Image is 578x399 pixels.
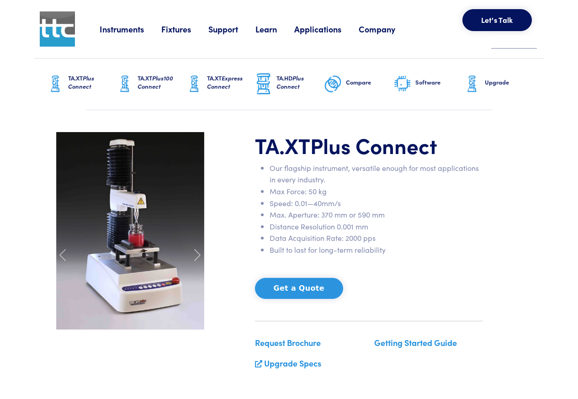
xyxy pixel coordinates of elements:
[270,221,483,233] li: Distance Resolution 0.001 mm
[393,74,412,94] img: software-graphic.png
[185,59,255,110] a: TA.XTExpress Connect
[463,73,481,96] img: ta-xt-graphic.png
[138,74,185,90] h6: TA.XT
[264,357,321,369] a: Upgrade Specs
[346,78,393,86] h6: Compare
[116,59,185,110] a: TA.XTPlus100 Connect
[138,74,173,90] span: Plus100 Connect
[255,23,294,35] a: Learn
[207,74,243,90] span: Express Connect
[40,11,75,47] img: ttc_logo_1x1_v1.0.png
[270,197,483,209] li: Speed: 0.01—40mm/s
[485,78,532,86] h6: Upgrade
[208,23,255,35] a: Support
[310,130,437,160] span: Plus Connect
[68,74,116,90] h6: TA.XT
[276,74,304,90] span: Plus Connect
[68,74,94,90] span: Plus Connect
[46,73,64,96] img: ta-xt-graphic.png
[56,132,204,330] img: carousel-ta-xt-plus-bloom.jpg
[116,73,134,96] img: ta-xt-graphic.png
[185,73,203,96] img: ta-xt-graphic.png
[324,73,342,96] img: compare-graphic.png
[270,162,483,186] li: Our flagship instrument, versatile enough for most applications in every industry.
[374,337,457,348] a: Getting Started Guide
[255,337,321,348] a: Request Brochure
[100,23,161,35] a: Instruments
[324,59,393,110] a: Compare
[359,23,413,35] a: Company
[294,23,359,35] a: Applications
[255,59,324,110] a: TA.HDPlus Connect
[255,278,343,299] button: Get a Quote
[276,74,324,90] h6: TA.HD
[462,9,532,31] button: Let's Talk
[463,59,532,110] a: Upgrade
[270,232,483,244] li: Data Acquisition Rate: 2000 pps
[270,209,483,221] li: Max. Aperture: 370 mm or 590 mm
[255,72,273,96] img: ta-hd-graphic.png
[255,132,483,159] h1: TA.XT
[161,23,208,35] a: Fixtures
[415,78,463,86] h6: Software
[393,59,463,110] a: Software
[270,186,483,197] li: Max Force: 50 kg
[270,244,483,256] li: Built to last for long-term reliability
[207,74,255,90] h6: TA.XT
[46,59,116,110] a: TA.XTPlus Connect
